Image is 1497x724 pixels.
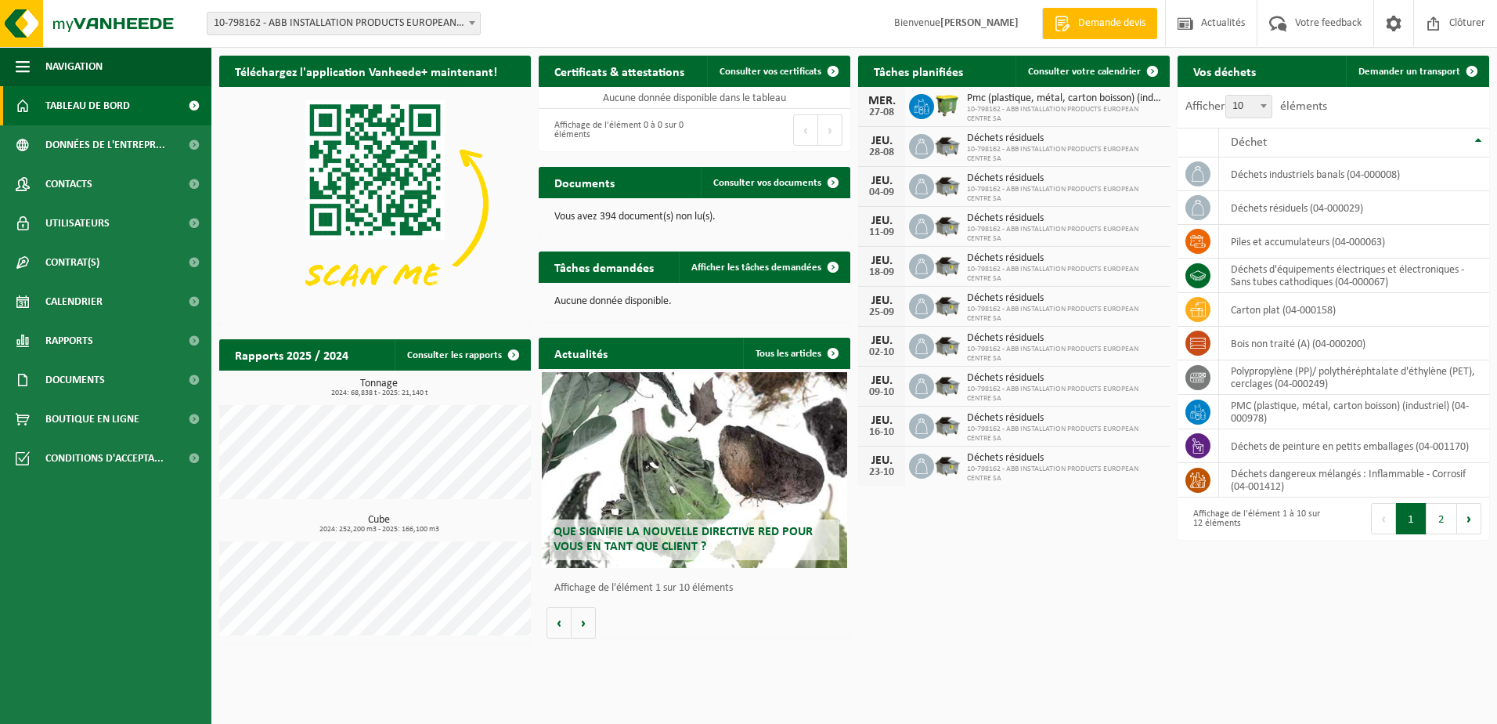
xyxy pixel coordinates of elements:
[707,56,849,87] a: Consulter vos certificats
[1185,501,1326,536] div: Affichage de l'élément 1 à 10 sur 12 éléments
[967,105,1162,124] span: 10-798162 - ABB INSTALLATION PRODUCTS EUROPEAN CENTRE SA
[45,360,105,400] span: Documents
[934,291,961,318] img: WB-5000-GAL-GY-01
[967,332,1162,345] span: Déchets résiduels
[866,107,897,118] div: 27-08
[542,372,847,568] a: Que signifie la nouvelle directive RED pour vous en tant que client ?
[866,227,897,238] div: 11-09
[713,178,821,188] span: Consulter vos documents
[858,56,979,86] h2: Tâches planifiées
[967,452,1162,465] span: Déchets résiduels
[866,187,897,198] div: 04-09
[554,583,842,594] p: Affichage de l'élément 1 sur 10 éléments
[866,427,897,438] div: 16-10
[793,114,818,146] button: Previous
[45,282,103,321] span: Calendrier
[866,255,897,267] div: JEU.
[967,132,1162,145] span: Déchets résiduels
[1219,327,1489,360] td: bois non traité (A) (04-000200)
[227,526,531,534] span: 2024: 252,200 m3 - 2025: 166,100 m3
[934,212,961,238] img: WB-5000-GAL-GY-01
[1219,293,1489,327] td: carton plat (04-000158)
[934,92,961,118] img: WB-1100-HPE-GN-50
[967,412,1162,425] span: Déchets résiduels
[1185,100,1327,113] label: Afficher éléments
[207,13,480,34] span: 10-798162 - ABB INSTALLATION PRODUCTS EUROPEAN CENTRE SA - HOUDENG-GOEGNIES
[207,12,481,35] span: 10-798162 - ABB INSTALLATION PRODUCTS EUROPEAN CENTRE SA - HOUDENG-GOEGNIES
[866,467,897,478] div: 23-10
[967,292,1162,305] span: Déchets résiduels
[1015,56,1168,87] a: Consulter votre calendrier
[45,243,99,282] span: Contrat(s)
[1226,96,1272,118] span: 10
[546,113,687,147] div: Affichage de l'élément 0 à 0 sur 0 éléments
[219,339,364,370] h2: Rapports 2025 / 2024
[940,17,1019,29] strong: [PERSON_NAME]
[866,307,897,318] div: 25-09
[572,607,596,639] button: Volgende
[539,167,630,197] h2: Documents
[967,92,1162,105] span: Pmc (plastique, métal, carton boisson) (industriel)
[1219,463,1489,498] td: déchets dangereux mélangés : Inflammable - Corrosif (04-001412)
[1178,56,1272,86] h2: Vos déchets
[45,439,164,478] span: Conditions d'accepta...
[967,425,1162,443] span: 10-798162 - ABB INSTALLATION PRODUCTS EUROPEAN CENTRE SA
[45,400,139,439] span: Boutique en ligne
[866,95,897,107] div: MER.
[1231,136,1267,149] span: Déchet
[691,262,821,273] span: Afficher les tâches demandées
[45,321,93,360] span: Rapports
[1346,56,1488,87] a: Demander un transport
[554,526,813,553] span: Que signifie la nouvelle directive RED pour vous en tant que client ?
[45,47,103,86] span: Navigation
[539,338,623,368] h2: Actualités
[1358,67,1460,77] span: Demander un transport
[866,175,897,187] div: JEU.
[1074,16,1149,31] span: Demande devis
[934,132,961,158] img: WB-5000-GAL-GY-01
[1219,360,1489,395] td: polypropylène (PP)/ polythéréphtalate d'éthylène (PET), cerclages (04-000249)
[539,56,700,86] h2: Certificats & attestations
[219,56,513,86] h2: Téléchargez l'application Vanheede+ maintenant!
[539,252,669,282] h2: Tâches demandées
[967,185,1162,204] span: 10-798162 - ABB INSTALLATION PRODUCTS EUROPEAN CENTRE SA
[967,252,1162,265] span: Déchets résiduels
[227,389,531,397] span: 2024: 68,838 t - 2025: 21,140 t
[818,114,842,146] button: Next
[934,331,961,358] img: WB-5000-GAL-GY-01
[45,125,165,165] span: Données de l'entrepr...
[934,252,961,278] img: WB-5000-GAL-GY-01
[1219,225,1489,259] td: Piles et accumulateurs (04-000063)
[546,607,572,639] button: Vorige
[866,414,897,427] div: JEU.
[1219,157,1489,191] td: déchets industriels banals (04-000008)
[866,335,897,347] div: JEU.
[967,172,1162,185] span: Déchets résiduels
[866,347,897,358] div: 02-10
[45,204,110,243] span: Utilisateurs
[967,345,1162,364] span: 10-798162 - ABB INSTALLATION PRODUCTS EUROPEAN CENTRE SA
[866,215,897,227] div: JEU.
[1219,395,1489,429] td: PMC (plastique, métal, carton boisson) (industriel) (04-000978)
[1042,8,1157,39] a: Demande devis
[967,305,1162,324] span: 10-798162 - ABB INSTALLATION PRODUCTS EUROPEAN CENTRE SA
[967,372,1162,385] span: Déchets résiduels
[554,212,835,223] p: Vous avez 394 document(s) non lu(s).
[701,167,849,198] a: Consulter vos documents
[934,411,961,438] img: WB-5000-GAL-GY-01
[866,387,897,398] div: 09-10
[866,454,897,467] div: JEU.
[1371,503,1396,534] button: Previous
[967,145,1162,164] span: 10-798162 - ABB INSTALLATION PRODUCTS EUROPEAN CENTRE SA
[1427,503,1457,534] button: 2
[967,465,1162,483] span: 10-798162 - ABB INSTALLATION PRODUCTS EUROPEAN CENTRE SA
[967,265,1162,284] span: 10-798162 - ABB INSTALLATION PRODUCTS EUROPEAN CENTRE SA
[1457,503,1481,534] button: Next
[934,172,961,198] img: WB-5000-GAL-GY-01
[720,67,821,77] span: Consulter vos certificats
[679,252,849,283] a: Afficher les tâches demandées
[1028,67,1141,77] span: Consulter votre calendrier
[1396,503,1427,534] button: 1
[866,295,897,307] div: JEU.
[934,371,961,398] img: WB-5000-GAL-GY-01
